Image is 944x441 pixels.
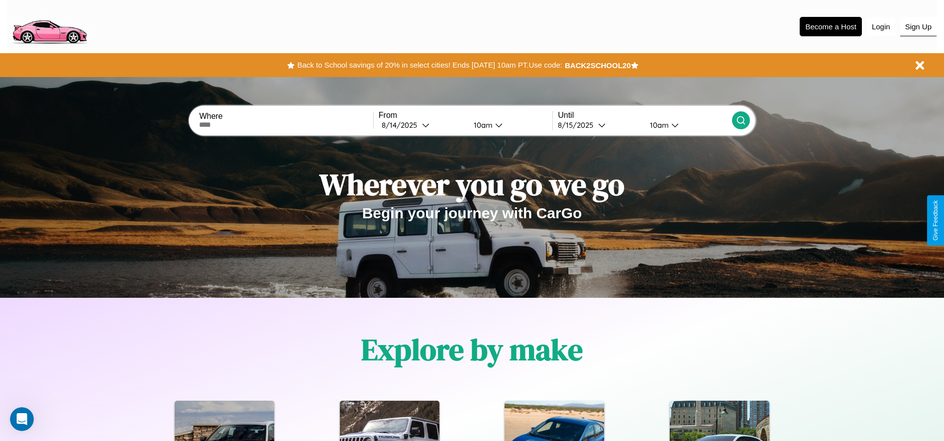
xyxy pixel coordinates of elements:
h1: Explore by make [361,329,583,370]
label: Until [558,111,732,120]
div: Give Feedback [932,200,939,241]
div: 8 / 15 / 2025 [558,120,598,130]
button: Sign Up [900,17,937,36]
label: Where [199,112,373,121]
iframe: Intercom live chat [10,407,34,431]
b: BACK2SCHOOL20 [565,61,631,70]
button: 10am [466,120,553,130]
button: Back to School savings of 20% in select cities! Ends [DATE] 10am PT.Use code: [295,58,564,72]
div: 8 / 14 / 2025 [382,120,422,130]
div: 10am [469,120,495,130]
button: 10am [642,120,732,130]
button: Login [867,17,895,36]
button: 8/14/2025 [379,120,466,130]
img: logo [7,5,91,46]
label: From [379,111,552,120]
button: Become a Host [800,17,862,36]
div: 10am [645,120,671,130]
